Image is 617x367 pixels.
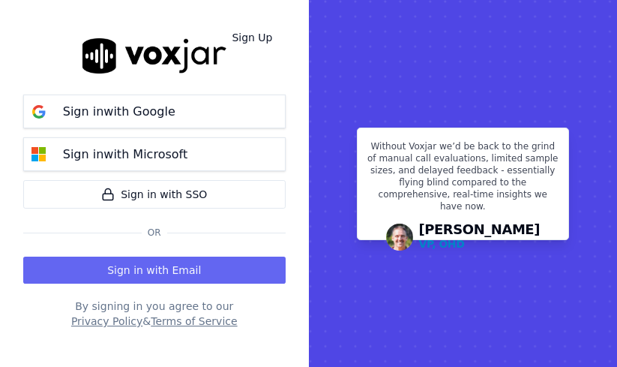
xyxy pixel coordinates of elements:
[142,227,167,239] span: Or
[419,236,465,251] p: VP, OHD
[63,146,187,164] p: Sign in with Microsoft
[24,140,54,170] img: microsoft Sign in button
[71,314,142,329] button: Privacy Policy
[23,95,286,128] button: Sign inwith Google
[24,97,54,127] img: google Sign in button
[23,299,286,329] div: By signing in you agree to our &
[386,224,413,251] img: Avatar
[419,223,541,251] div: [PERSON_NAME]
[63,103,175,121] p: Sign in with Google
[23,137,286,171] button: Sign inwith Microsoft
[23,257,286,284] button: Sign in with Email
[220,24,284,51] a: Sign Up
[23,180,286,209] a: Sign in with SSO
[151,314,237,329] button: Terms of Service
[367,140,560,218] p: Without Voxjar we’d be back to the grind of manual call evaluations, limited sample sizes, and de...
[82,38,226,74] img: logo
